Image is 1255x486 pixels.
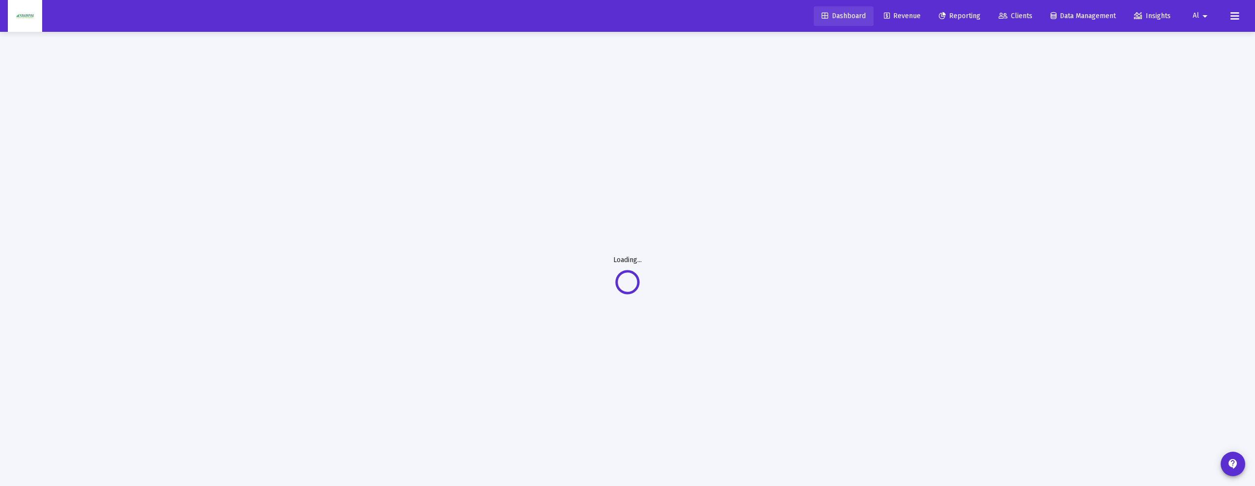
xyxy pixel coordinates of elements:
a: Data Management [1043,6,1124,26]
img: Dashboard [15,6,35,26]
span: Insights [1134,12,1171,20]
a: Clients [991,6,1040,26]
a: Revenue [876,6,929,26]
span: Data Management [1051,12,1116,20]
span: Dashboard [822,12,866,20]
span: Clients [999,12,1032,20]
span: Al [1193,12,1199,20]
span: Revenue [884,12,921,20]
a: Reporting [931,6,988,26]
span: Reporting [939,12,980,20]
button: Al [1181,6,1223,25]
mat-icon: arrow_drop_down [1199,6,1211,26]
mat-icon: contact_support [1227,458,1239,470]
a: Insights [1126,6,1179,26]
a: Dashboard [814,6,874,26]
